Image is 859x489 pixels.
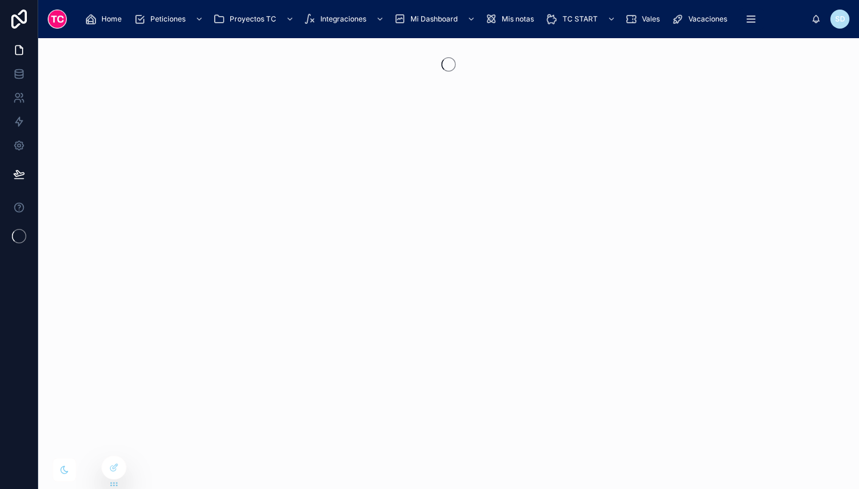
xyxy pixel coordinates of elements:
img: App logo [48,10,67,29]
a: Integraciones [300,8,390,30]
span: Mi Dashboard [410,14,458,24]
a: Vales [622,8,668,30]
a: Proyectos TC [209,8,300,30]
span: Mis notas [502,14,534,24]
a: Mis notas [481,8,542,30]
span: Integraciones [320,14,366,24]
span: TC START [563,14,598,24]
a: TC START [542,8,622,30]
span: Home [101,14,122,24]
a: Peticiones [130,8,209,30]
span: Vacaciones [688,14,727,24]
span: SD [835,14,845,24]
div: scrollable content [76,6,811,32]
span: Vales [642,14,660,24]
a: Home [81,8,130,30]
a: Vacaciones [668,8,736,30]
a: Mi Dashboard [390,8,481,30]
span: Peticiones [150,14,186,24]
span: Proyectos TC [230,14,276,24]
